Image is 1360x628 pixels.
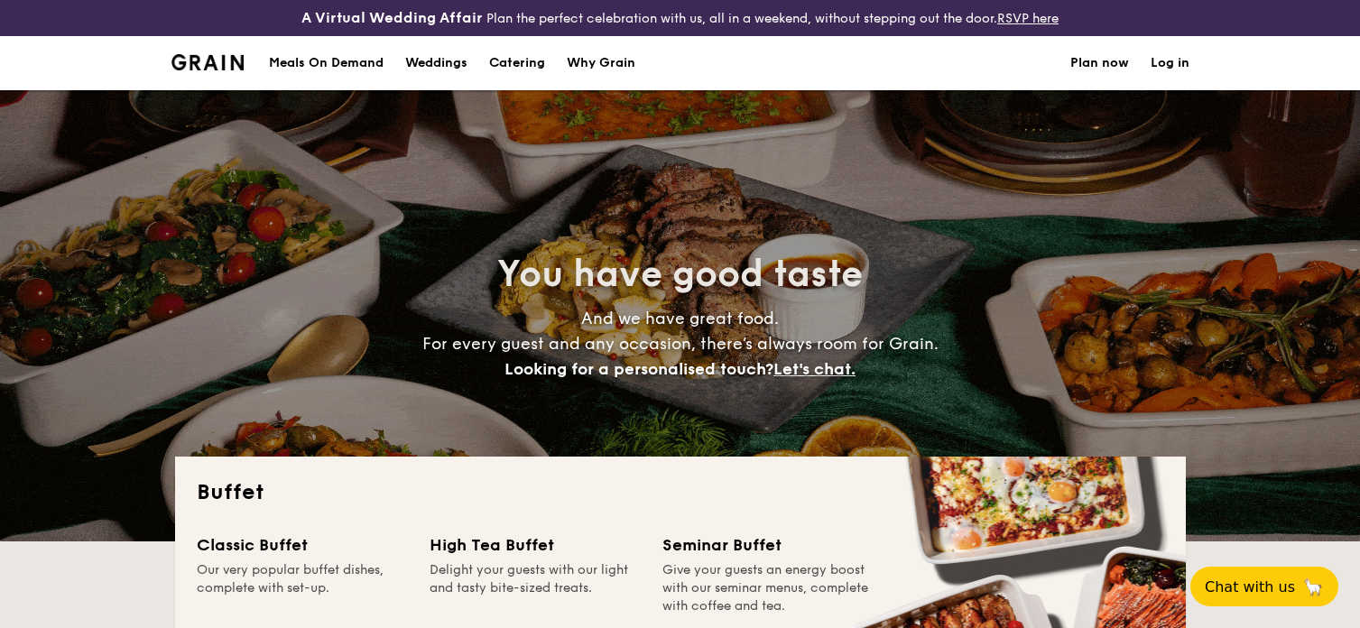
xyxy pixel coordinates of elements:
a: Log in [1151,36,1189,90]
div: Classic Buffet [197,532,408,558]
a: Why Grain [556,36,646,90]
h2: Buffet [197,478,1164,507]
a: Plan now [1070,36,1129,90]
span: Looking for a personalised touch? [504,359,773,379]
div: Our very popular buffet dishes, complete with set-up. [197,561,408,615]
h1: Catering [489,36,545,90]
span: And we have great food. For every guest and any occasion, there’s always room for Grain. [422,309,939,379]
div: Weddings [405,36,467,90]
button: Chat with us🦙 [1190,567,1338,606]
a: Catering [478,36,556,90]
a: Meals On Demand [258,36,394,90]
div: Why Grain [567,36,635,90]
a: Weddings [394,36,478,90]
div: Meals On Demand [269,36,384,90]
span: 🦙 [1302,577,1324,597]
span: Chat with us [1205,578,1295,596]
div: Seminar Buffet [662,532,874,558]
span: Let's chat. [773,359,856,379]
span: You have good taste [497,253,863,296]
div: High Tea Buffet [430,532,641,558]
div: Delight your guests with our light and tasty bite-sized treats. [430,561,641,615]
div: Give your guests an energy boost with our seminar menus, complete with coffee and tea. [662,561,874,615]
img: Grain [171,54,245,70]
a: Logotype [171,54,245,70]
a: RSVP here [997,11,1059,26]
h4: A Virtual Wedding Affair [301,7,483,29]
div: Plan the perfect celebration with us, all in a weekend, without stepping out the door. [227,7,1133,29]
